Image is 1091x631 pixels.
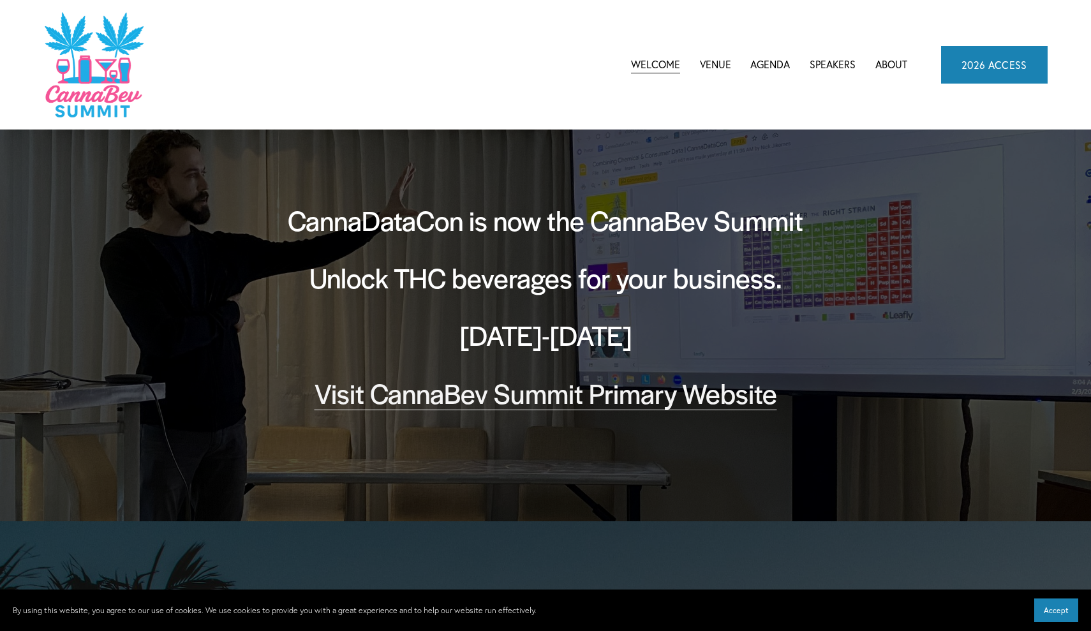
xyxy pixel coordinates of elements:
h2: Unlock THC beverages for your business. [258,259,833,296]
a: Speakers [810,55,856,74]
a: Welcome [631,55,680,74]
span: Agenda [750,56,790,73]
h2: [DATE]-[DATE] [258,316,833,353]
a: folder dropdown [750,55,790,74]
p: By using this website, you agree to our use of cookies. We use cookies to provide you with a grea... [13,604,537,618]
span: Accept [1044,605,1069,615]
a: 2026 ACCESS [941,46,1048,83]
a: Venue [700,55,731,74]
img: CannaDataCon [43,11,144,119]
button: Accept [1034,598,1078,622]
h2: CannaDataCon is now the CannaBev Summit [258,202,833,239]
a: Visit CannaBev Summit Primary Website [315,374,777,412]
a: About [875,55,907,74]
